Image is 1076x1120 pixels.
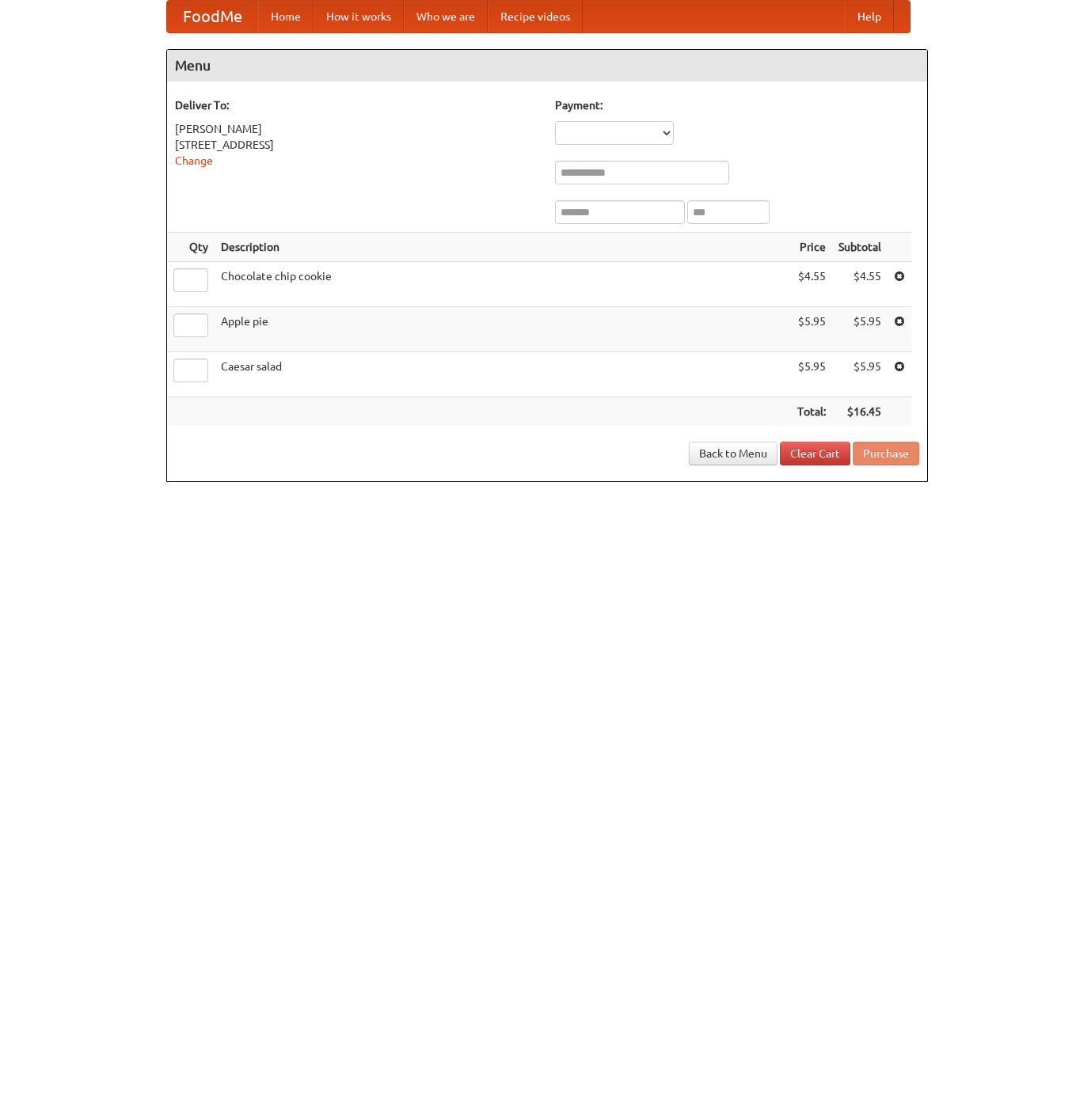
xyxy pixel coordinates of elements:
[175,154,213,167] a: Change
[175,121,539,137] div: [PERSON_NAME]
[791,397,832,427] th: Total:
[167,50,927,82] h4: Menu
[215,307,791,352] td: Apple pie
[215,352,791,397] td: Caesar salad
[167,233,215,262] th: Qty
[167,1,258,32] a: FoodMe
[175,137,539,153] div: [STREET_ADDRESS]
[488,1,583,32] a: Recipe videos
[404,1,488,32] a: Who we are
[832,352,888,397] td: $5.95
[314,1,404,32] a: How it works
[791,352,832,397] td: $5.95
[215,262,791,307] td: Chocolate chip cookie
[791,262,832,307] td: $4.55
[832,397,888,427] th: $16.45
[175,97,539,113] h5: Deliver To:
[555,97,919,113] h5: Payment:
[215,233,791,262] th: Description
[791,233,832,262] th: Price
[689,442,778,465] a: Back to Menu
[832,307,888,352] td: $5.95
[791,307,832,352] td: $5.95
[780,442,850,465] a: Clear Cart
[832,233,888,262] th: Subtotal
[258,1,314,32] a: Home
[845,1,894,32] a: Help
[832,262,888,307] td: $4.55
[853,442,919,465] button: Purchase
